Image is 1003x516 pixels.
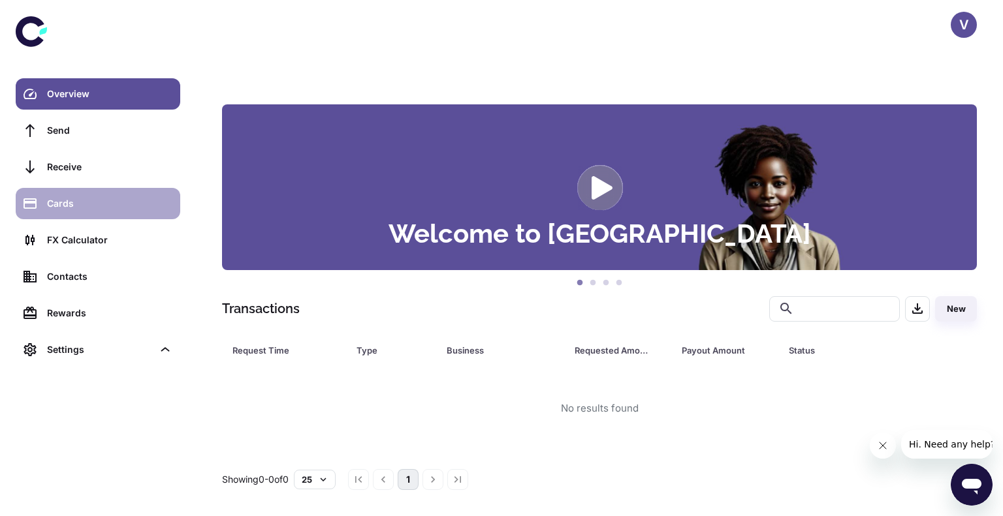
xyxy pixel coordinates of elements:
a: Receive [16,151,180,183]
div: Settings [47,342,153,357]
div: Settings [16,334,180,365]
button: 3 [599,277,613,290]
a: Contacts [16,261,180,292]
p: Showing 0-0 of 0 [222,472,289,487]
span: Payout Amount [682,341,773,359]
div: FX Calculator [47,233,172,247]
button: New [935,296,977,322]
button: 1 [573,277,586,290]
nav: pagination navigation [346,469,470,490]
div: Request Time [232,341,324,359]
iframe: Message from company [901,430,993,459]
span: Hi. Need any help? [8,9,94,20]
div: Cards [47,196,172,211]
h1: Transactions [222,299,300,318]
div: Send [47,123,172,138]
button: 4 [613,277,626,290]
span: Request Time [232,341,341,359]
div: Status [789,341,906,359]
button: page 1 [398,469,419,490]
div: Type [357,341,414,359]
iframe: Close message [870,433,896,459]
button: V [951,12,977,38]
button: 2 [586,277,599,290]
div: Requested Amount [575,341,649,359]
a: Overview [16,78,180,110]
a: Cards [16,188,180,219]
span: Requested Amount [575,341,666,359]
a: Send [16,115,180,146]
span: Status [789,341,923,359]
button: 25 [294,470,336,489]
div: Rewards [47,306,172,320]
div: No results found [561,401,639,416]
a: Rewards [16,297,180,329]
h3: Welcome to [GEOGRAPHIC_DATA] [389,220,811,247]
div: Payout Amount [682,341,756,359]
span: Type [357,341,431,359]
div: Receive [47,160,172,174]
iframe: Button to launch messaging window [951,464,993,506]
a: FX Calculator [16,224,180,256]
div: Overview [47,87,172,101]
div: Contacts [47,269,172,284]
